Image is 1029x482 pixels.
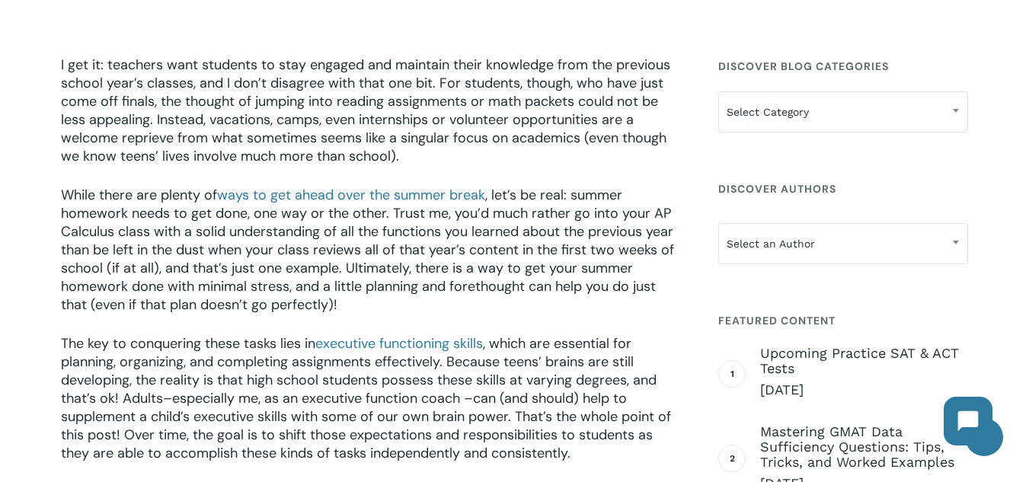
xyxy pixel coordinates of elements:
span: , let’s be real: summer homework needs to get done, one way or the other. Trust me, you’d much ra... [61,186,674,314]
a: Upcoming Practice SAT & ACT Tests [DATE] [760,346,968,399]
a: ways to get ahead over the summer break [217,186,485,204]
a: executive functioning skills [315,334,483,353]
span: Mastering GMAT Data Sufficiency Questions: Tips, Tricks, and Worked Examples [760,424,968,470]
span: I get it: teachers want students to stay engaged and maintain their knowledge from the previous s... [61,56,670,165]
span: While there are plenty of [61,186,217,204]
span: The key to conquering these tasks lies in [61,334,315,353]
span: [DATE] [760,381,968,399]
span: Upcoming Practice SAT & ACT Tests [760,346,968,376]
iframe: Chatbot [928,381,1008,461]
span: , which are essential for planning, organizing, and completing assignments effectively. Because t... [61,334,671,462]
span: Select Category [718,91,968,132]
span: Select an Author [718,223,968,264]
span: Select an Author [719,228,967,260]
h4: Discover Blog Categories [718,53,968,80]
h4: Discover Authors [718,175,968,203]
h4: Featured Content [718,307,968,334]
span: Select Category [719,96,967,128]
